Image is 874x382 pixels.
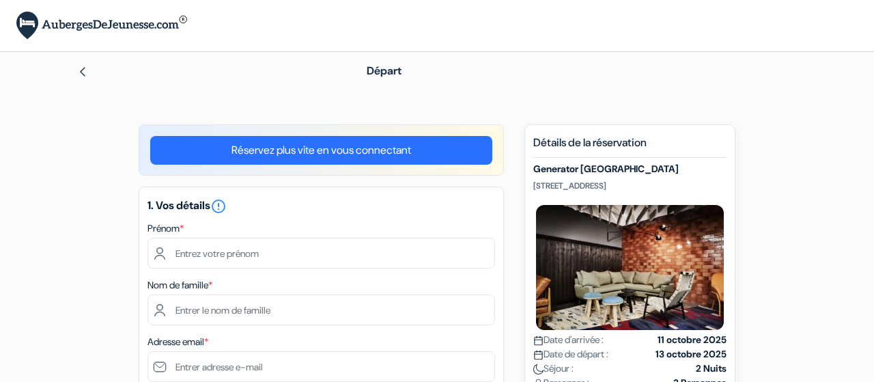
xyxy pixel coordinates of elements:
span: Date de départ : [533,347,608,361]
strong: 13 octobre 2025 [655,347,727,361]
img: calendar.svg [533,336,544,346]
label: Prénom [147,221,184,236]
a: error_outline [210,198,227,213]
p: [STREET_ADDRESS] [533,180,727,191]
input: Entrer adresse e-mail [147,351,495,382]
span: Départ [367,64,401,78]
span: Date d'arrivée : [533,333,604,347]
input: Entrez votre prénom [147,238,495,269]
img: calendar.svg [533,350,544,360]
a: Réservez plus vite en vous connectant [150,136,492,165]
h5: Generator [GEOGRAPHIC_DATA] [533,163,727,175]
img: AubergesDeJeunesse.com [16,12,187,40]
strong: 11 octobre 2025 [658,333,727,347]
h5: Détails de la réservation [533,136,727,158]
strong: 2 Nuits [696,361,727,376]
label: Adresse email [147,335,208,349]
label: Nom de famille [147,278,212,292]
input: Entrer le nom de famille [147,295,495,325]
img: left_arrow.svg [77,66,88,77]
img: moon.svg [533,364,544,374]
i: error_outline [210,198,227,215]
h5: 1. Vos détails [147,198,495,215]
span: Séjour : [533,361,574,376]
